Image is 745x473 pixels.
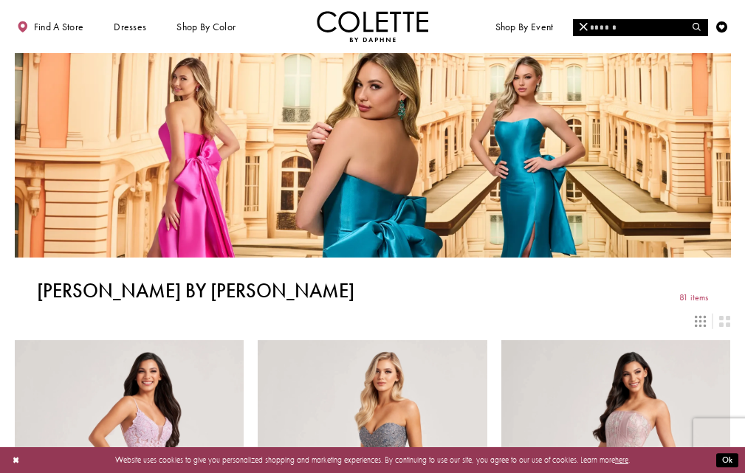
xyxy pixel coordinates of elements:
[573,19,708,36] div: Search form
[573,19,595,36] button: Close Search
[37,280,354,302] h1: [PERSON_NAME] by [PERSON_NAME]
[719,316,730,327] span: Switch layout to 2 columns
[7,450,25,470] button: Close Dialog
[495,21,554,32] span: Shop By Event
[690,11,707,42] a: Toggle search
[114,21,146,32] span: Dresses
[7,309,737,334] div: Layout Controls
[34,21,84,32] span: Find a store
[679,293,708,303] span: 81 items
[492,11,556,42] span: Shop By Event
[174,11,238,42] span: Shop by color
[581,11,665,42] a: Meet the designer
[716,453,738,467] button: Submit Dialog
[176,21,236,32] span: Shop by color
[111,11,149,42] span: Dresses
[80,452,665,467] p: Website uses cookies to give you personalized shopping and marketing experiences. By continuing t...
[15,11,86,42] a: Find a store
[317,11,429,42] img: Colette by Daphne
[695,316,706,327] span: Switch layout to 3 columns
[714,11,731,42] a: Check Wishlist
[317,11,429,42] a: Visit Home Page
[573,19,707,36] input: Search
[686,19,708,36] button: Submit Search
[615,455,628,465] a: here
